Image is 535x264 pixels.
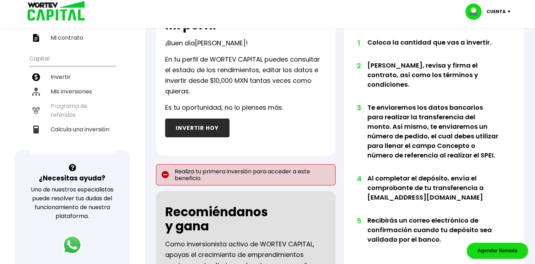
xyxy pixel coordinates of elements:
[29,51,115,154] ul: Capital
[357,61,360,71] span: 2
[465,4,487,20] img: profile-image
[506,11,515,13] img: icon-down
[367,61,499,103] li: [PERSON_NAME], revisa y firma el contrato, así como los términos y condiciones.
[165,54,326,97] p: En tu perfil de WORTEV CAPITAL puedes consultar el estado de los rendimientos, editar los datos e...
[357,103,360,113] span: 3
[467,243,528,259] div: Agendar llamada
[162,171,169,178] img: error-circle.027baa21.svg
[165,38,248,48] p: ¡Buen día !
[29,122,115,137] a: Calcula una inversión
[357,216,360,226] span: 5
[367,173,499,216] li: Al completar el depósito, envía el comprobante de tu transferencia a [EMAIL_ADDRESS][DOMAIN_NAME]
[39,173,105,183] h3: ¿Necesitas ayuda?
[156,164,336,185] p: Realiza tu primera inversión para acceder a este beneficio.
[357,38,360,48] span: 1
[357,173,360,184] span: 4
[165,102,283,113] p: Es tu oportunidad, no lo pienses más.
[32,73,40,81] img: invertir-icon.b3b967d7.svg
[165,18,216,32] h2: Mi perfil
[24,185,121,220] p: Uno de nuestros especialistas puede resolver tus dudas del funcionamiento de nuestra plataforma.
[195,39,246,47] span: [PERSON_NAME]
[29,84,115,99] a: Mis inversiones
[29,70,115,84] a: Invertir
[367,216,499,258] li: Recibirás un correo electrónico de confirmación cuando tu depósito sea validado por el banco.
[32,34,40,42] img: contrato-icon.f2db500c.svg
[32,88,40,96] img: inversiones-icon.6695dc30.svg
[62,235,82,255] img: logos_whatsapp-icon.242b2217.svg
[367,103,499,173] li: Te enviaremos los datos bancarios para realizar la transferencia del monto. Así mismo, te enviare...
[487,6,506,17] p: Cuenta
[165,205,268,233] h2: Recomiéndanos y gana
[32,126,40,133] img: calculadora-icon.17d418c4.svg
[165,119,229,137] button: INVERTIR HOY
[29,30,115,45] a: Mi contrato
[367,38,499,61] li: Coloca la cantidad que vas a invertir.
